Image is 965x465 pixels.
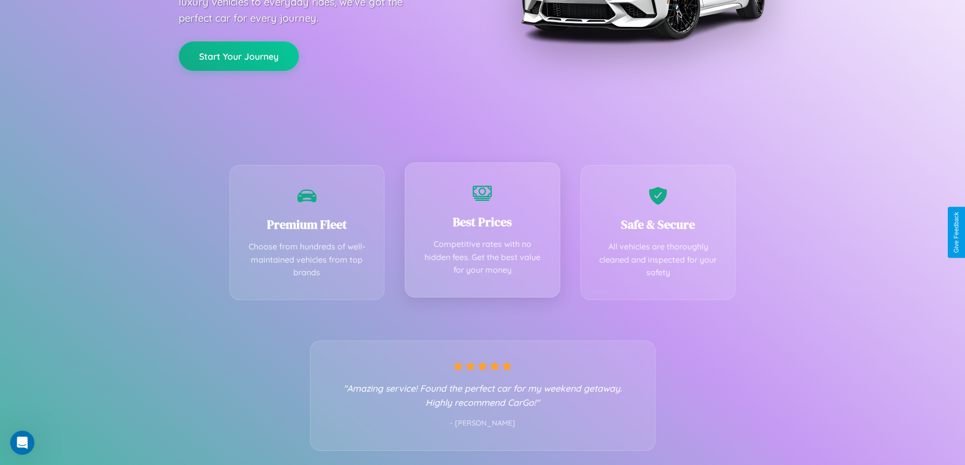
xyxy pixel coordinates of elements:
p: Choose from hundreds of well-maintained vehicles from top brands [245,240,369,279]
p: - [PERSON_NAME] [331,417,635,430]
div: Give Feedback [953,212,960,253]
button: Start Your Journey [179,41,299,71]
p: Competitive rates with no hidden fees. Get the best value for your money [420,238,545,277]
h3: Best Prices [420,214,545,230]
h3: Safe & Secure [596,216,720,233]
p: "Amazing service! Found the perfect car for my weekend getaway. Highly recommend CarGo!" [331,381,635,409]
p: All vehicles are thoroughly cleaned and inspected for your safety [596,240,720,279]
h3: Premium Fleet [245,216,369,233]
iframe: Intercom live chat [10,431,34,455]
